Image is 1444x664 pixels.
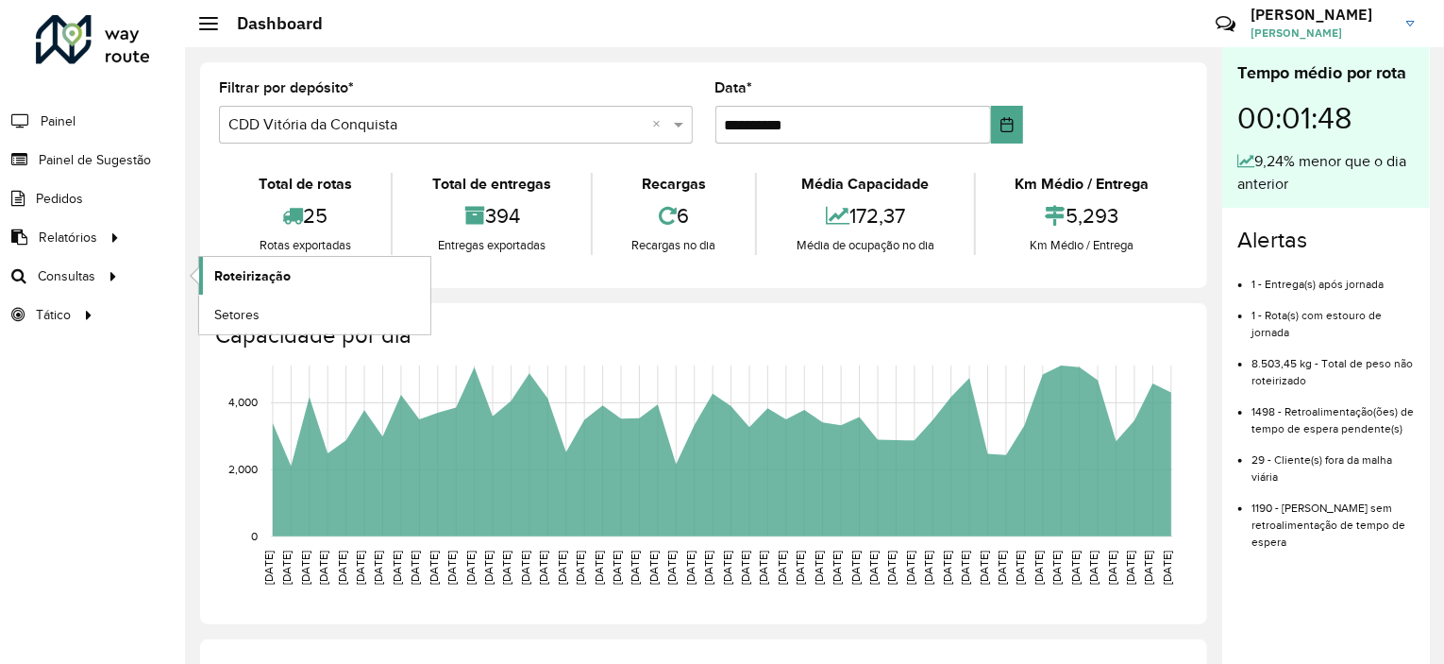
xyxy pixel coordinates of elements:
[665,551,678,585] text: [DATE]
[1237,60,1415,86] div: Tempo médio por rota
[354,551,366,585] text: [DATE]
[1251,389,1415,437] li: 1498 - Retroalimentação(ões) de tempo de espera pendente(s)
[739,551,751,585] text: [DATE]
[959,551,971,585] text: [DATE]
[611,551,623,585] text: [DATE]
[762,173,968,196] div: Média Capacidade
[715,77,753,99] label: Data
[519,551,531,585] text: [DATE]
[199,296,430,333] a: Setores
[1237,150,1415,196] div: 9,24% menor que o dia anterior
[214,266,291,286] span: Roteirização
[373,551,385,585] text: [DATE]
[981,236,1184,255] div: Km Médio / Entrega
[1087,551,1100,585] text: [DATE]
[397,196,585,236] div: 394
[251,530,258,542] text: 0
[978,551,990,585] text: [DATE]
[38,266,95,286] span: Consultas
[647,551,660,585] text: [DATE]
[556,551,568,585] text: [DATE]
[776,551,788,585] text: [DATE]
[336,551,348,585] text: [DATE]
[762,196,968,236] div: 172,37
[199,257,430,295] a: Roteirização
[996,551,1008,585] text: [DATE]
[464,551,477,585] text: [DATE]
[922,551,934,585] text: [DATE]
[991,106,1023,144] button: Choose Date
[1251,341,1415,389] li: 8.503,45 kg - Total de peso não roteirizado
[262,551,275,585] text: [DATE]
[215,322,1188,349] h4: Capacidade por dia
[409,551,421,585] text: [DATE]
[445,551,458,585] text: [DATE]
[597,236,750,255] div: Recargas no dia
[1161,551,1173,585] text: [DATE]
[39,228,97,247] span: Relatórios
[501,551,513,585] text: [DATE]
[1251,437,1415,485] li: 29 - Cliente(s) fora da malha viária
[39,150,151,170] span: Painel de Sugestão
[1106,551,1118,585] text: [DATE]
[1143,551,1155,585] text: [DATE]
[317,551,329,585] text: [DATE]
[813,551,825,585] text: [DATE]
[831,551,843,585] text: [DATE]
[280,551,293,585] text: [DATE]
[1050,551,1063,585] text: [DATE]
[224,236,386,255] div: Rotas exportadas
[1033,551,1045,585] text: [DATE]
[702,551,714,585] text: [DATE]
[218,13,323,34] h2: Dashboard
[1205,4,1246,44] a: Contato Rápido
[904,551,916,585] text: [DATE]
[1237,86,1415,150] div: 00:01:48
[630,551,642,585] text: [DATE]
[1237,227,1415,254] h4: Alertas
[653,113,669,136] span: Clear all
[593,551,605,585] text: [DATE]
[1015,551,1027,585] text: [DATE]
[758,551,770,585] text: [DATE]
[391,551,403,585] text: [DATE]
[941,551,953,585] text: [DATE]
[762,236,968,255] div: Média de ocupação no dia
[597,196,750,236] div: 6
[36,305,71,325] span: Tático
[684,551,697,585] text: [DATE]
[228,397,258,409] text: 4,000
[867,551,880,585] text: [DATE]
[397,236,585,255] div: Entregas exportadas
[537,551,549,585] text: [DATE]
[1251,485,1415,551] li: 1190 - [PERSON_NAME] sem retroalimentação de tempo de espera
[1069,551,1082,585] text: [DATE]
[574,551,586,585] text: [DATE]
[981,173,1184,196] div: Km Médio / Entrega
[1251,25,1392,42] span: [PERSON_NAME]
[597,173,750,196] div: Recargas
[219,77,354,99] label: Filtrar por depósito
[228,463,258,475] text: 2,000
[428,551,440,585] text: [DATE]
[1251,293,1415,341] li: 1 - Rota(s) com estouro de jornada
[886,551,898,585] text: [DATE]
[721,551,733,585] text: [DATE]
[36,189,83,209] span: Pedidos
[214,305,260,325] span: Setores
[482,551,495,585] text: [DATE]
[794,551,806,585] text: [DATE]
[1251,6,1392,24] h3: [PERSON_NAME]
[1124,551,1136,585] text: [DATE]
[397,173,585,196] div: Total de entregas
[224,196,386,236] div: 25
[849,551,862,585] text: [DATE]
[981,196,1184,236] div: 5,293
[1251,262,1415,293] li: 1 - Entrega(s) após jornada
[224,173,386,196] div: Total de rotas
[299,551,311,585] text: [DATE]
[41,111,76,131] span: Painel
